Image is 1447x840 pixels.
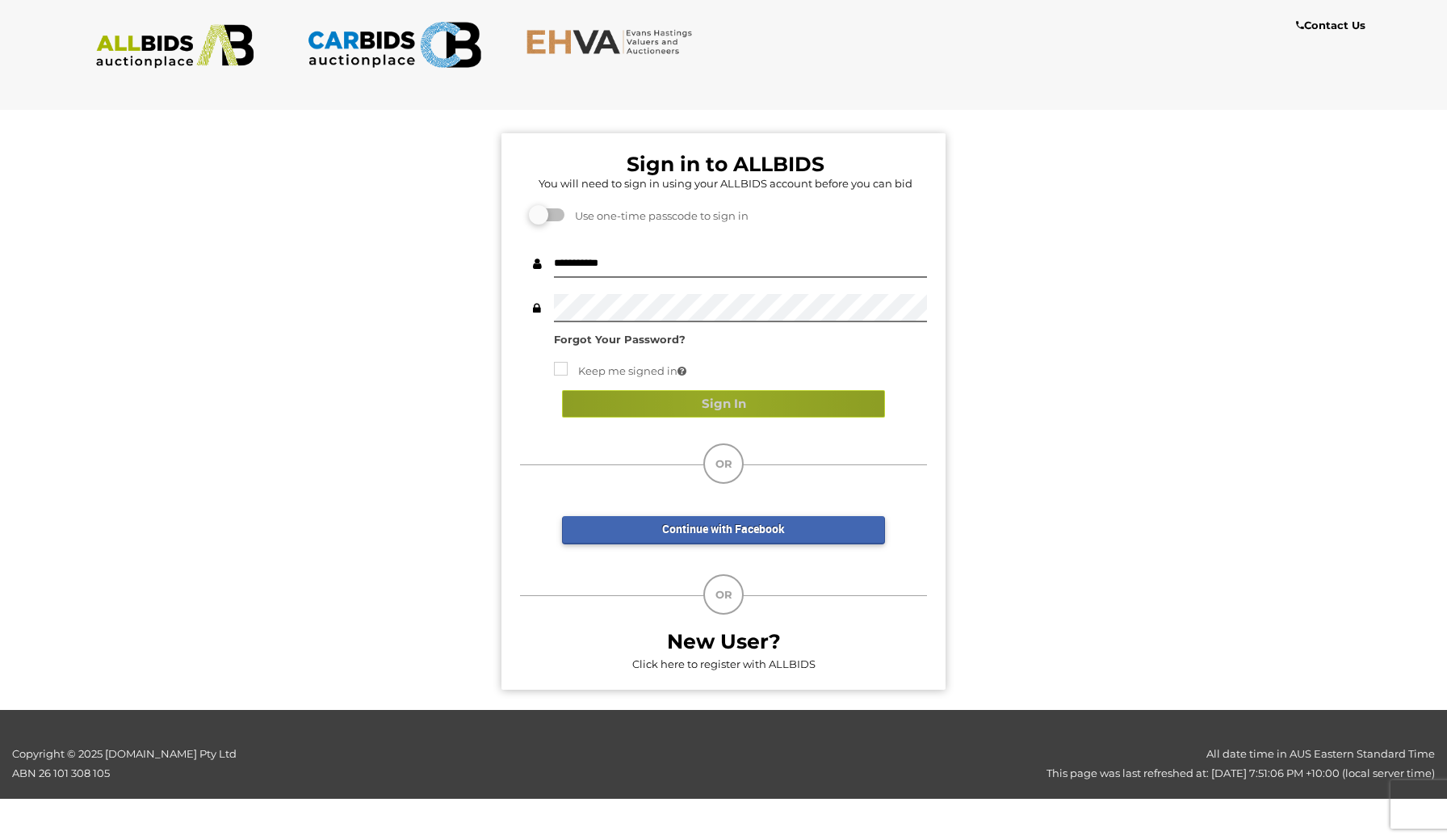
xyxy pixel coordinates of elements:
img: EHVA.com.au [526,28,701,55]
div: OR [703,574,744,615]
div: OR [703,443,744,484]
b: New User? [667,629,781,653]
button: Sign In [562,390,885,418]
span: Use one-time passcode to sign in [567,209,749,222]
a: Click here to register with ALLBIDS [632,657,816,670]
div: All date time in AUS Eastern Standard Time This page was last refreshed at: [DATE] 7:51:06 PM +10... [362,745,1447,783]
b: Contact Us [1296,19,1365,31]
a: Contact Us [1296,16,1369,35]
a: Continue with Facebook [562,516,885,544]
label: Keep me signed in [554,362,686,380]
a: Forgot Your Password? [554,333,686,346]
img: CARBIDS.com.au [307,16,482,73]
b: Sign in to ALLBIDS [627,152,824,176]
img: ALLBIDS.com.au [87,24,262,69]
h5: You will need to sign in using your ALLBIDS account before you can bid [524,178,927,189]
